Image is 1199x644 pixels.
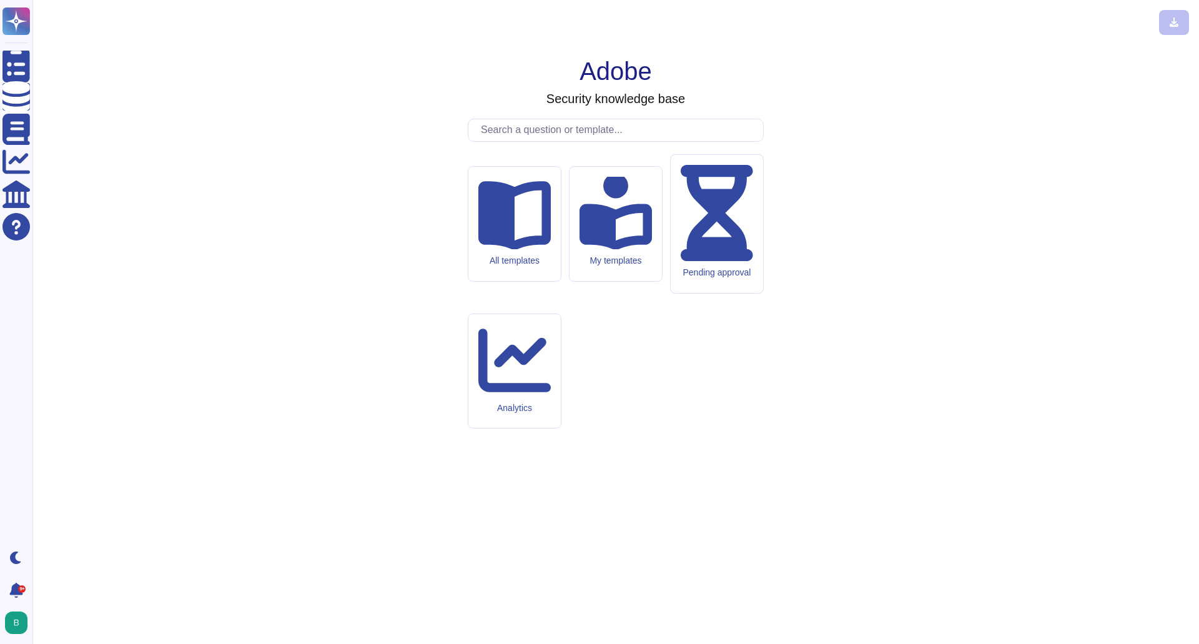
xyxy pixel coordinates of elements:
[478,403,551,414] div: Analytics
[5,612,27,634] img: user
[475,119,763,141] input: Search a question or template...
[18,585,26,593] div: 9+
[580,56,652,86] h1: Adobe
[2,609,36,637] button: user
[580,255,652,266] div: My templates
[546,91,685,106] h3: Security knowledge base
[478,255,551,266] div: All templates
[681,267,753,278] div: Pending approval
